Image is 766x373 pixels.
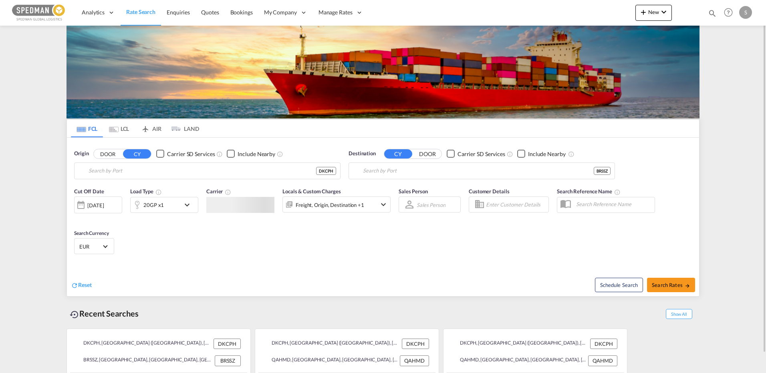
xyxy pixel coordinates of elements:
div: 20GP x1icon-chevron-down [130,197,198,213]
div: BRSSZ [594,167,611,175]
md-icon: Unchecked: Search for CY (Container Yard) services for all selected carriers.Checked : Search for... [216,151,223,157]
span: Help [722,6,735,19]
span: Rate Search [126,8,155,15]
span: Search Currency [74,230,109,236]
md-icon: icon-airplane [141,124,150,130]
md-tab-item: FCL [71,120,103,137]
div: DKCPH, Copenhagen (Kobenhavn), Denmark, Northern Europe, Europe [77,339,212,349]
input: Search by Port [363,165,594,177]
md-icon: icon-information-outline [155,189,162,195]
span: Sales Person [399,188,428,195]
div: DKCPH [316,167,336,175]
div: DKCPH, Copenhagen (Kobenhavn), Denmark, Northern Europe, Europe [265,339,400,349]
img: c12ca350ff1b11efb6b291369744d907.png [12,4,66,22]
button: DOOR [413,149,441,158]
div: icon-magnify [708,9,717,21]
div: Include Nearby [238,150,275,158]
div: DKCPH [402,339,429,349]
md-icon: icon-arrow-right [685,283,690,289]
div: icon-refreshReset [71,281,92,290]
span: Cut Off Date [74,188,104,195]
md-select: Sales Person [416,199,446,211]
md-pagination-wrapper: Use the left and right arrow keys to navigate between tabs [71,120,199,137]
button: icon-plus 400-fgNewicon-chevron-down [635,5,672,21]
div: DKCPH [590,339,617,349]
md-tab-item: AIR [135,120,167,137]
md-tab-item: LCL [103,120,135,137]
span: Destination [349,150,376,158]
div: Carrier SD Services [458,150,505,158]
span: Load Type [130,188,162,195]
md-icon: Your search will be saved by the below given name [614,189,621,195]
span: Enquiries [167,9,190,16]
div: Recent Searches [67,305,142,323]
md-icon: The selected Trucker/Carrierwill be displayed in the rate results If the rates are from another f... [225,189,231,195]
div: QAHMD [588,355,617,366]
img: LCL+%26+FCL+BACKGROUND.png [67,26,699,118]
button: CY [384,149,412,158]
span: Customer Details [469,188,509,195]
md-icon: icon-chevron-down [659,7,669,17]
div: Carrier SD Services [167,150,215,158]
span: Manage Rates [318,8,353,16]
md-icon: icon-magnify [708,9,717,18]
md-icon: icon-chevron-down [379,200,388,209]
span: Carrier [206,188,231,195]
md-select: Select Currency: € EUREuro [79,241,110,252]
div: Freight Origin Destination Factory Stuffing [296,199,364,211]
md-icon: Unchecked: Ignores neighbouring ports when fetching rates.Checked : Includes neighbouring ports w... [568,151,574,157]
span: Origin [74,150,89,158]
md-icon: icon-chevron-down [182,200,196,210]
input: Enter Customer Details [486,199,546,211]
md-tab-item: LAND [167,120,199,137]
div: QAHMD, Hamad, Qatar, Middle East, Middle East [453,355,586,366]
span: Bookings [230,9,253,16]
button: Note: By default Schedule search will only considerorigin ports, destination ports and cut off da... [595,278,643,292]
input: Search Reference Name [572,198,655,210]
span: Search Reference Name [557,188,621,195]
div: BRSSZ [215,355,241,366]
div: Origin DOOR CY Checkbox No InkUnchecked: Search for CY (Container Yard) services for all selected... [67,138,699,296]
input: Search by Port [89,165,316,177]
span: Reset [78,281,92,288]
div: DKCPH, Copenhagen (Kobenhavn), Denmark, Northern Europe, Europe [453,339,588,349]
span: New [639,9,669,15]
div: BRSSZ, Santos, Brazil, South America, Americas [77,355,213,366]
md-input-container: Santos, BRSSZ [349,163,615,179]
span: Search Rates [652,282,690,288]
span: EUR [79,243,102,250]
button: DOOR [94,149,122,158]
md-icon: icon-refresh [71,282,78,289]
div: QAHMD [400,355,429,366]
div: Help [722,6,739,20]
md-datepicker: Select [74,213,80,223]
md-icon: icon-backup-restore [70,310,79,319]
md-checkbox: Checkbox No Ink [517,150,566,158]
button: Search Ratesicon-arrow-right [647,278,695,292]
button: CY [123,149,151,158]
span: My Company [264,8,297,16]
div: QAHMD, Hamad, Qatar, Middle East, Middle East [265,355,398,366]
md-icon: Unchecked: Ignores neighbouring ports when fetching rates.Checked : Includes neighbouring ports w... [277,151,283,157]
div: [DATE] [74,197,122,213]
div: Include Nearby [528,150,566,158]
div: 20GP x1 [143,199,164,211]
md-checkbox: Checkbox No Ink [447,150,505,158]
span: Locals & Custom Charges [282,188,341,195]
div: S [739,6,752,19]
div: [DATE] [87,202,104,209]
md-icon: icon-plus 400-fg [639,7,648,17]
md-icon: Unchecked: Search for CY (Container Yard) services for all selected carriers.Checked : Search for... [507,151,513,157]
md-checkbox: Checkbox No Ink [227,150,275,158]
div: DKCPH [214,339,241,349]
md-checkbox: Checkbox No Ink [156,150,215,158]
div: Freight Origin Destination Factory Stuffingicon-chevron-down [282,197,391,213]
span: Quotes [201,9,219,16]
span: Analytics [82,8,105,16]
md-input-container: Copenhagen (Kobenhavn), DKCPH [75,163,340,179]
span: Show All [666,309,692,319]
